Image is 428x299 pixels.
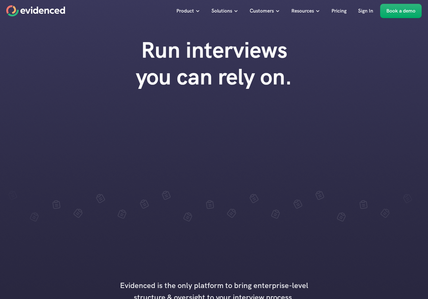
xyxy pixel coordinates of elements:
p: Pricing [331,7,347,15]
p: Product [176,7,194,15]
a: Book a demo [380,4,422,18]
h1: Run interviews you can rely on. [123,37,305,90]
p: Sign In [358,7,373,15]
a: Home [6,5,65,17]
a: Sign In [353,4,378,18]
p: Customers [250,7,274,15]
p: Solutions [211,7,232,15]
a: Pricing [327,4,351,18]
p: Resources [291,7,314,15]
p: Book a demo [386,7,415,15]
